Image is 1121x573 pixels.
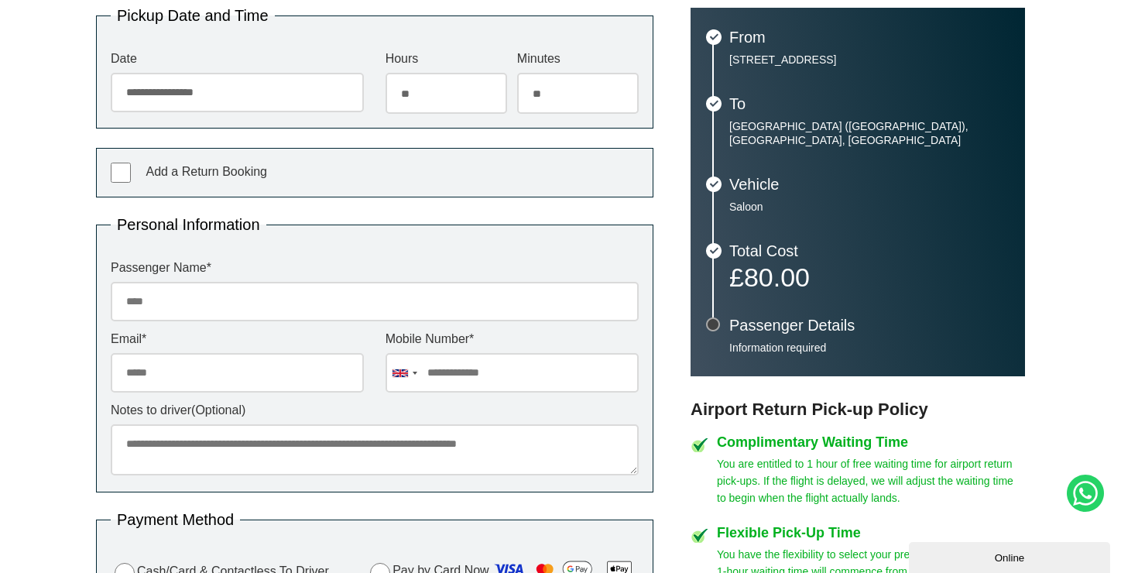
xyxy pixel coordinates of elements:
[729,177,1010,192] h3: Vehicle
[386,354,422,392] div: United Kingdom: +44
[729,29,1010,45] h3: From
[729,266,1010,288] p: £
[729,119,1010,147] p: [GEOGRAPHIC_DATA] ([GEOGRAPHIC_DATA]), [GEOGRAPHIC_DATA], [GEOGRAPHIC_DATA]
[111,333,364,345] label: Email
[191,403,245,417] span: (Optional)
[717,435,1025,449] h4: Complimentary Waiting Time
[386,53,507,65] label: Hours
[717,526,1025,540] h4: Flexible Pick-Up Time
[111,262,639,274] label: Passenger Name
[729,53,1010,67] p: [STREET_ADDRESS]
[729,317,1010,333] h3: Passenger Details
[717,455,1025,506] p: You are entitled to 1 hour of free waiting time for airport return pick-ups. If the flight is del...
[909,539,1113,573] iframe: chat widget
[146,165,267,178] span: Add a Return Booking
[386,333,639,345] label: Mobile Number
[111,8,275,23] legend: Pickup Date and Time
[517,53,639,65] label: Minutes
[111,217,266,232] legend: Personal Information
[111,163,131,183] input: Add a Return Booking
[729,341,1010,355] p: Information required
[729,243,1010,259] h3: Total Cost
[111,404,639,417] label: Notes to driver
[729,200,1010,214] p: Saloon
[729,96,1010,112] h3: To
[744,262,810,292] span: 80.00
[691,400,1025,420] h3: Airport Return Pick-up Policy
[111,512,240,527] legend: Payment Method
[111,53,364,65] label: Date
